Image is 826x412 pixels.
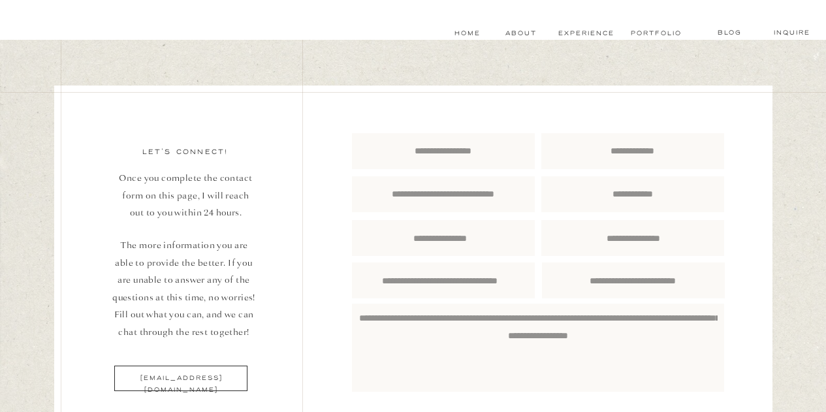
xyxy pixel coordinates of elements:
[117,170,255,238] p: Once you complete the contact form on this page, I will reach out to you within 24 hours.
[106,373,257,383] a: [EMAIL_ADDRESS][DOMAIN_NAME]
[631,28,680,39] a: Portfolio
[769,27,815,38] a: Inquire
[505,28,534,39] a: About
[453,28,482,39] a: Home
[112,237,257,345] p: The more information you are able to provide the better. If you are unable to answer any of the q...
[110,146,261,159] p: let's connect!
[704,27,755,38] a: blog
[558,28,615,39] a: experience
